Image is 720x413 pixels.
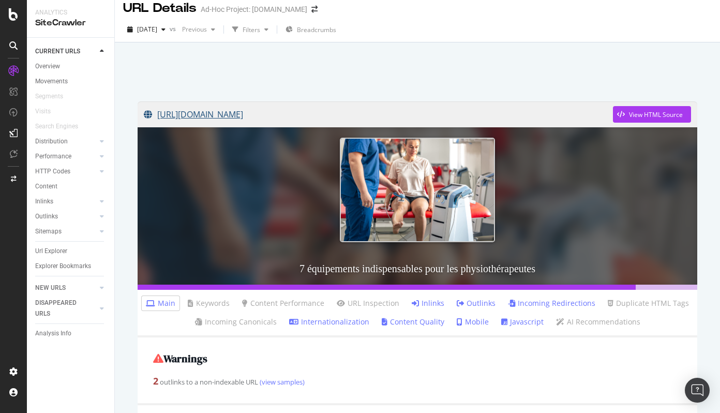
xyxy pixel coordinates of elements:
[35,298,87,319] div: DISAPPEARED URLS
[281,21,340,38] button: Breadcrumbs
[297,25,336,34] span: Breadcrumbs
[153,353,682,364] h2: Warnings
[35,328,71,339] div: Analysis Info
[508,298,595,308] a: Incoming Redirections
[340,138,495,242] img: 7 équipements indispensables pour les physiothérapeutes
[35,76,68,87] div: Movements
[35,91,63,102] div: Segments
[35,211,97,222] a: Outlinks
[35,17,106,29] div: SiteCrawler
[35,121,88,132] a: Search Engines
[685,378,710,403] div: Open Intercom Messenger
[35,61,107,72] a: Overview
[35,151,97,162] a: Performance
[629,110,683,119] div: View HTML Source
[35,181,107,192] a: Content
[243,25,260,34] div: Filters
[35,46,80,57] div: CURRENT URLS
[195,317,277,327] a: Incoming Canonicals
[457,317,489,327] a: Mobile
[35,328,107,339] a: Analysis Info
[35,91,73,102] a: Segments
[501,317,544,327] a: Javascript
[382,317,444,327] a: Content Quality
[35,246,107,257] a: Url Explorer
[178,21,219,38] button: Previous
[35,283,97,293] a: NEW URLS
[613,106,691,123] button: View HTML Source
[188,298,230,308] a: Keywords
[138,253,697,285] h3: 7 équipements indispensables pour les physiothérapeutes
[608,298,689,308] a: Duplicate HTML Tags
[242,298,324,308] a: Content Performance
[35,106,61,117] a: Visits
[35,261,91,272] div: Explorer Bookmarks
[35,136,68,147] div: Distribution
[35,181,57,192] div: Content
[35,226,62,237] div: Sitemaps
[35,246,67,257] div: Url Explorer
[337,298,399,308] a: URL Inspection
[35,151,71,162] div: Performance
[457,298,496,308] a: Outlinks
[228,21,273,38] button: Filters
[35,61,60,72] div: Overview
[170,24,178,33] span: vs
[35,166,97,177] a: HTTP Codes
[35,136,97,147] a: Distribution
[35,8,106,17] div: Analytics
[123,21,170,38] button: [DATE]
[137,25,157,34] span: 2025 Oct. 13th
[35,261,107,272] a: Explorer Bookmarks
[412,298,444,308] a: Inlinks
[35,196,53,207] div: Inlinks
[178,25,207,34] span: Previous
[35,211,58,222] div: Outlinks
[35,196,97,207] a: Inlinks
[35,46,97,57] a: CURRENT URLS
[289,317,369,327] a: Internationalization
[35,76,107,87] a: Movements
[201,4,307,14] div: Ad-Hoc Project: [DOMAIN_NAME]
[35,226,97,237] a: Sitemaps
[35,298,97,319] a: DISAPPEARED URLS
[35,166,70,177] div: HTTP Codes
[258,377,305,387] a: (view samples)
[146,298,175,308] a: Main
[35,121,78,132] div: Search Engines
[153,375,682,388] div: outlinks to a non-indexable URL
[35,106,51,117] div: Visits
[144,101,613,127] a: [URL][DOMAIN_NAME]
[35,283,66,293] div: NEW URLS
[311,6,318,13] div: arrow-right-arrow-left
[556,317,640,327] a: AI Recommendations
[153,375,158,387] strong: 2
